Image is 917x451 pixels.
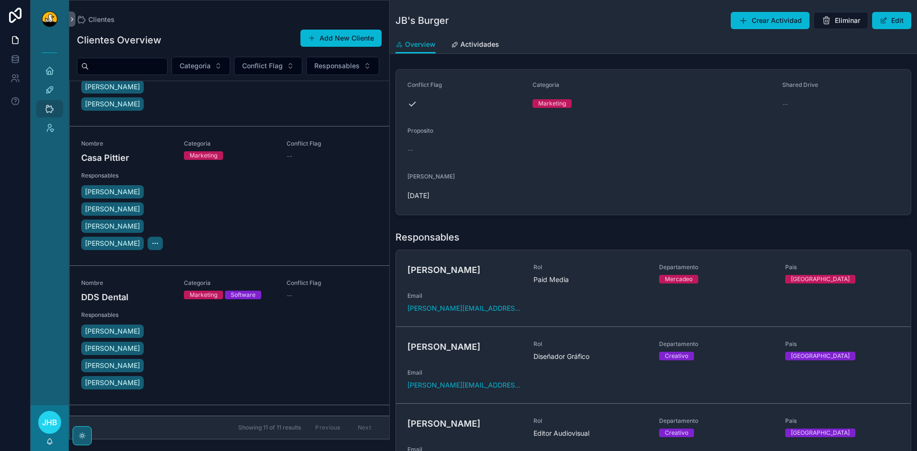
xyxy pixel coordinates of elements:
[407,263,522,276] h4: [PERSON_NAME]
[85,344,140,353] span: [PERSON_NAME]
[785,340,900,348] span: Pais
[407,304,522,313] a: [PERSON_NAME][EMAIL_ADDRESS][DOMAIN_NAME]
[300,30,382,47] button: Add New Cliente
[533,340,648,348] span: Rol
[81,220,144,233] a: [PERSON_NAME]
[85,326,140,336] span: [PERSON_NAME]
[785,417,900,425] span: Pais
[81,140,172,147] span: Nombre
[659,340,774,348] span: Departamento
[533,429,648,438] span: Editor Audiovisual
[85,99,140,109] span: [PERSON_NAME]
[81,376,144,389] a: [PERSON_NAME]
[85,204,140,214] span: [PERSON_NAME]
[396,250,911,326] a: [PERSON_NAME]RolPaid MediaDepartamentoMercadeoPais[GEOGRAPHIC_DATA]Email[PERSON_NAME][EMAIL_ADDRE...
[407,340,522,353] h4: [PERSON_NAME]
[533,263,648,271] span: Rol
[190,291,217,299] div: Marketing
[407,127,433,134] span: Proposito
[791,275,850,283] div: [GEOGRAPHIC_DATA]
[81,97,144,111] a: [PERSON_NAME]
[659,263,774,271] span: Departamento
[731,12,810,29] button: Crear Actividad
[85,187,140,197] span: [PERSON_NAME]
[791,429,850,437] div: [GEOGRAPHIC_DATA]
[81,151,172,164] h4: Casa Pittier
[85,361,140,370] span: [PERSON_NAME]
[81,237,144,250] a: [PERSON_NAME]
[81,359,144,372] a: [PERSON_NAME]
[395,36,436,54] a: Overview
[785,263,900,271] span: Pais
[77,33,161,47] h1: Clientes Overview
[665,352,688,360] div: Creativo
[81,279,172,287] span: Nombre
[81,291,172,304] h4: DDS Dental
[396,326,911,403] a: [PERSON_NAME]RolDiseñador GráficoDepartamentoCreativoPais[GEOGRAPHIC_DATA]Email[PERSON_NAME][EMAI...
[407,417,522,430] h4: [PERSON_NAME]
[81,325,144,338] a: [PERSON_NAME]
[533,275,648,284] span: Paid Media
[659,417,774,425] span: Departamento
[665,429,688,437] div: Creativo
[85,82,140,92] span: [PERSON_NAME]
[782,99,788,109] span: --
[395,231,459,244] h1: Responsables
[405,40,436,49] span: Overview
[407,292,522,300] span: Email
[81,80,144,94] a: [PERSON_NAME]
[242,61,283,71] span: Conflict Flag
[287,279,378,287] span: Conflict Flag
[407,81,442,88] span: Conflict Flag
[813,12,868,29] button: Eliminar
[231,291,256,299] div: Software
[238,424,301,431] span: Showing 11 of 11 results
[451,36,499,55] a: Actividades
[81,311,172,319] span: Responsables
[533,81,559,88] span: Categoria
[70,126,389,265] a: NombreCasa PittierCategoriaMarketingConflict Flag--Responsables[PERSON_NAME][PERSON_NAME][PERSON_...
[85,378,140,388] span: [PERSON_NAME]
[533,352,648,361] span: Diseñador Gráfico
[407,173,455,180] span: [PERSON_NAME]
[31,38,69,149] div: scrollable content
[287,291,292,300] span: --
[407,145,413,155] span: --
[395,14,449,27] h1: JB's Burger
[835,16,860,25] span: Eliminar
[407,191,525,200] span: [DATE]
[791,352,850,360] div: [GEOGRAPHIC_DATA]
[234,57,302,75] button: Select Button
[287,151,292,161] span: --
[77,15,115,24] a: Clientes
[314,61,360,71] span: Responsables
[81,342,144,355] a: [PERSON_NAME]
[407,369,522,377] span: Email
[180,61,211,71] span: Categoria
[184,279,275,287] span: Categoria
[184,140,275,147] span: Categoria
[782,81,818,88] span: Shared Drive
[407,380,522,390] a: [PERSON_NAME][EMAIL_ADDRESS][DOMAIN_NAME]
[42,417,57,428] span: JHB
[88,15,115,24] span: Clientes
[460,40,499,49] span: Actividades
[85,221,140,231] span: [PERSON_NAME]
[81,172,172,179] span: Responsables
[85,239,140,248] span: [PERSON_NAME]
[42,11,57,27] img: App logo
[70,265,389,405] a: NombreDDS DentalCategoriaMarketingSoftwareConflict Flag--Responsables[PERSON_NAME][PERSON_NAME][P...
[190,151,217,160] div: Marketing
[538,99,566,108] div: Marketing
[665,275,693,283] div: Mercadeo
[306,57,379,75] button: Select Button
[533,417,648,425] span: Rol
[872,12,911,29] button: Edit
[171,57,230,75] button: Select Button
[752,16,802,25] span: Crear Actividad
[81,202,144,216] a: [PERSON_NAME]
[81,185,144,199] a: [PERSON_NAME]
[287,140,378,147] span: Conflict Flag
